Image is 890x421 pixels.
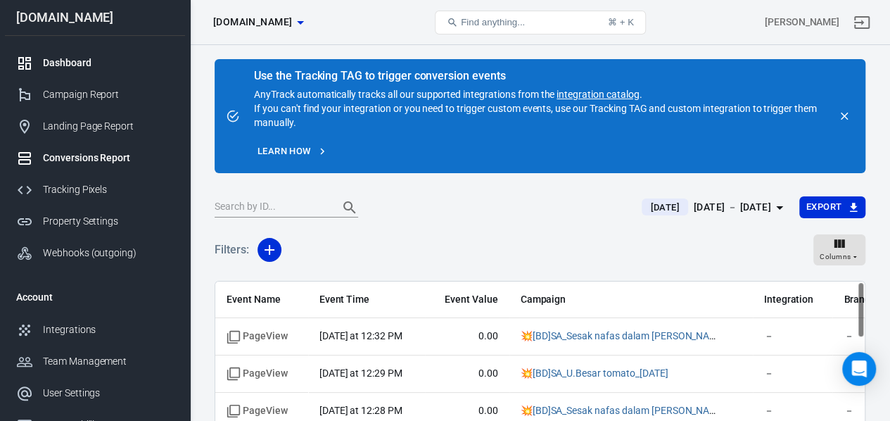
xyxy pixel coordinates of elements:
[435,11,646,34] button: Find anything...⌘ + K
[5,79,185,111] a: Campaign Report
[208,9,309,35] button: [DOMAIN_NAME]
[43,214,174,229] div: Property Settings
[213,13,292,31] span: herbatokmekhq.com
[436,404,497,418] span: 0.00
[319,405,402,416] time: 2025-08-18T12:28:36+08:00
[5,142,185,174] a: Conversions Report
[521,404,718,418] span: 💥[BD]SA_Sesak nafas dalam bilik air_18.8.25
[521,329,718,344] span: 💥[BD]SA_Sesak nafas dalam bilik air_18.8.25
[765,15,839,30] div: Account id: mSgWPRff
[5,377,185,409] a: User Settings
[764,329,822,344] span: －
[461,17,525,27] span: Find anything...
[43,87,174,102] div: Campaign Report
[43,386,174,401] div: User Settings
[5,346,185,377] a: Team Management
[436,329,497,344] span: 0.00
[813,234,865,265] button: Columns
[521,330,773,341] a: 💥[BD]SA_Sesak nafas dalam [PERSON_NAME] air_[DATE]
[254,141,331,163] a: Learn how
[436,367,497,381] span: 0.00
[764,293,822,307] span: Integration
[5,47,185,79] a: Dashboard
[215,227,249,272] h5: Filters:
[521,293,718,307] span: Campaign
[227,329,288,344] span: Standard event name
[644,201,685,215] span: [DATE]
[521,367,668,381] span: 💥[BD]SA_U.Besar tomato_18.8.25
[5,11,185,24] div: [DOMAIN_NAME]
[845,6,879,39] a: Sign out
[694,199,771,216] div: [DATE] － [DATE]
[254,70,829,130] div: AnyTrack automatically tracks all our supported integrations from the . If you can't find your in...
[227,293,297,307] span: Event Name
[764,367,822,381] span: －
[799,196,865,218] button: Export
[5,174,185,206] a: Tracking Pixels
[319,367,402,379] time: 2025-08-18T12:29:46+08:00
[842,352,876,386] div: Open Intercom Messenger
[227,367,288,381] span: Standard event name
[333,191,367,225] button: Search
[5,237,185,269] a: Webhooks (outgoing)
[43,151,174,165] div: Conversions Report
[630,196,799,219] button: [DATE][DATE] － [DATE]
[43,182,174,197] div: Tracking Pixels
[521,405,773,416] a: 💥[BD]SA_Sesak nafas dalam [PERSON_NAME] air_[DATE]
[5,280,185,314] li: Account
[5,206,185,237] a: Property Settings
[608,17,634,27] div: ⌘ + K
[764,404,822,418] span: －
[521,367,668,379] a: 💥[BD]SA_U.Besar tomato_[DATE]
[43,119,174,134] div: Landing Page Report
[436,293,497,307] span: Event Value
[43,246,174,260] div: Webhooks (outgoing)
[43,322,174,337] div: Integrations
[557,89,639,100] a: integration catalog
[227,404,288,418] span: Standard event name
[820,251,851,263] span: Columns
[5,111,185,142] a: Landing Page Report
[319,293,414,307] span: Event Time
[43,354,174,369] div: Team Management
[5,314,185,346] a: Integrations
[254,69,829,83] div: Use the Tracking TAG to trigger conversion events
[319,330,402,341] time: 2025-08-18T12:32:12+08:00
[215,199,327,217] input: Search by ID...
[43,56,174,70] div: Dashboard
[834,106,854,126] button: close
